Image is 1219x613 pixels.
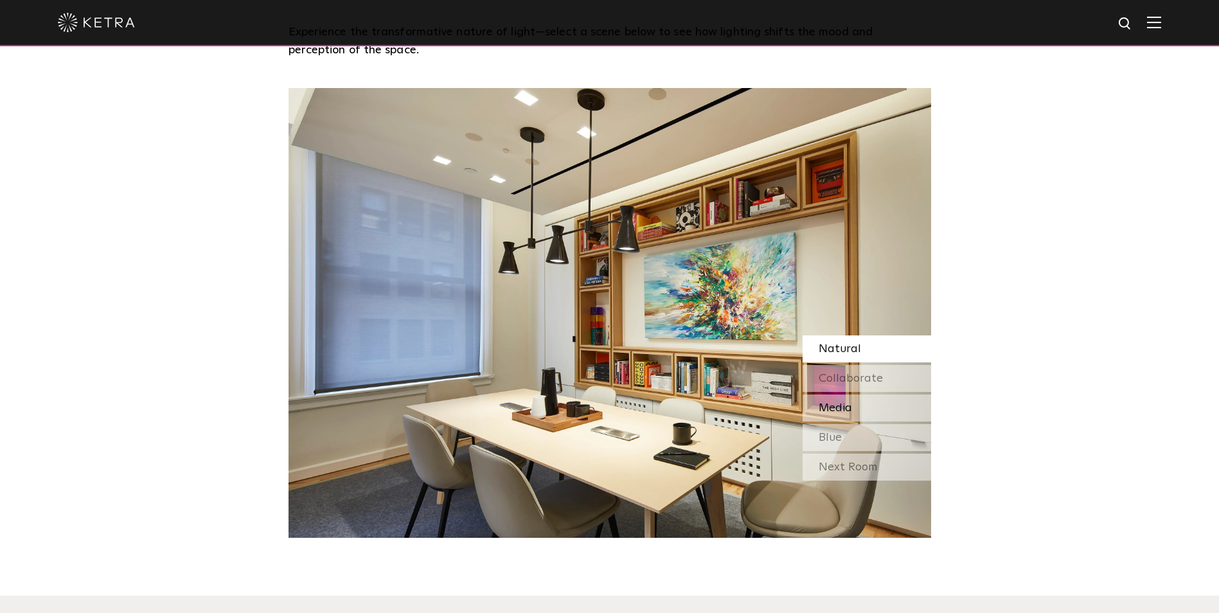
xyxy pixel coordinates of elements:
span: Blue [819,432,842,443]
img: SS-Desktop-CEC-07-1 [289,88,931,538]
span: Media [819,402,852,414]
div: Next Room [803,454,931,481]
span: Natural [819,343,861,355]
img: ketra-logo-2019-white [58,13,135,32]
img: search icon [1117,16,1134,32]
img: Hamburger%20Nav.svg [1147,16,1161,28]
span: Collaborate [819,373,883,384]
